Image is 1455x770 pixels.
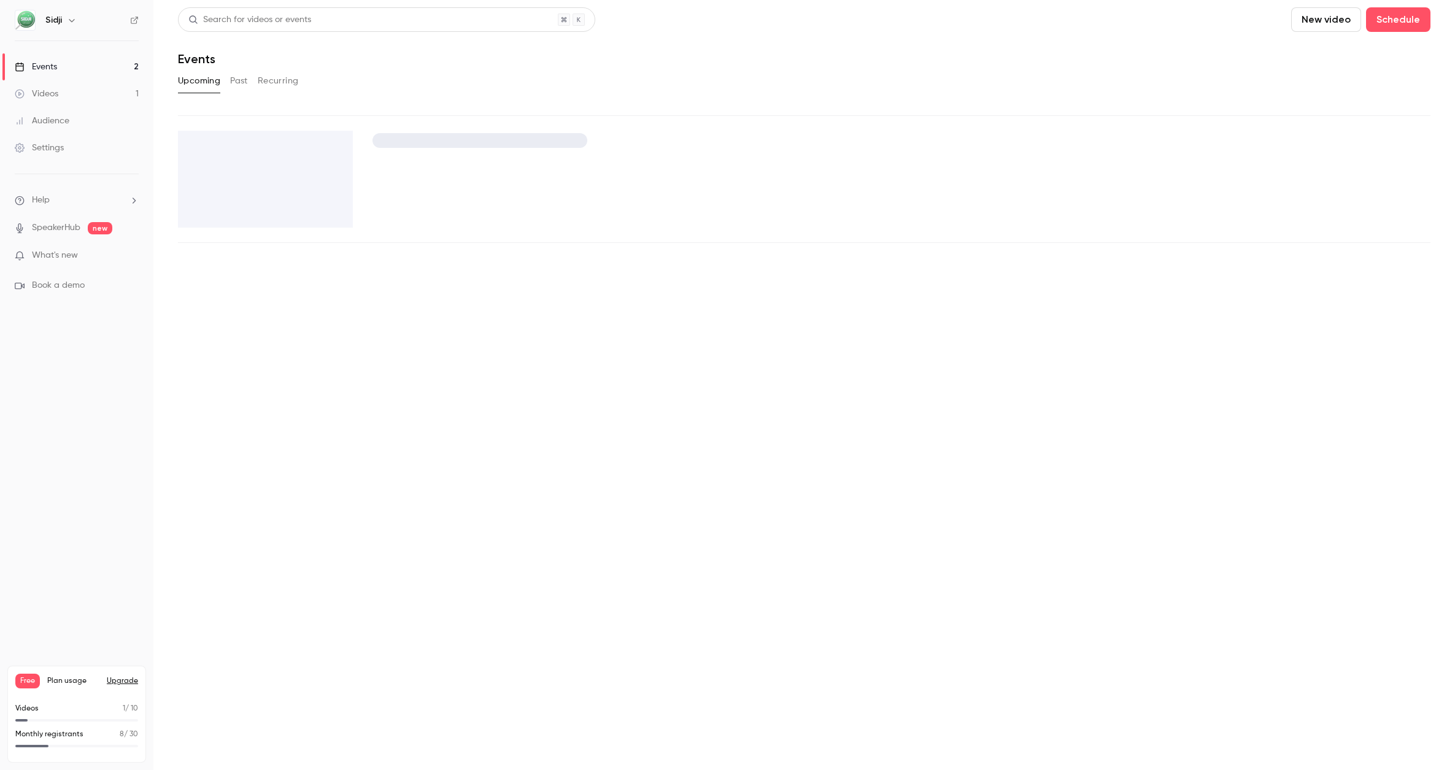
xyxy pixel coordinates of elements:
[178,71,220,91] button: Upcoming
[47,676,99,686] span: Plan usage
[107,676,138,686] button: Upgrade
[1366,7,1430,32] button: Schedule
[15,729,83,740] p: Monthly registrants
[15,142,64,154] div: Settings
[258,71,299,91] button: Recurring
[1291,7,1361,32] button: New video
[15,115,69,127] div: Audience
[32,194,50,207] span: Help
[120,729,138,740] p: / 30
[15,88,58,100] div: Videos
[15,674,40,688] span: Free
[188,13,311,26] div: Search for videos or events
[88,222,112,234] span: new
[230,71,248,91] button: Past
[15,703,39,714] p: Videos
[15,10,35,30] img: Sidji
[45,14,62,26] h6: Sidji
[123,705,125,712] span: 1
[32,279,85,292] span: Book a demo
[123,703,138,714] p: / 10
[15,194,139,207] li: help-dropdown-opener
[120,731,124,738] span: 8
[32,221,80,234] a: SpeakerHub
[32,249,78,262] span: What's new
[15,61,57,73] div: Events
[178,52,215,66] h1: Events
